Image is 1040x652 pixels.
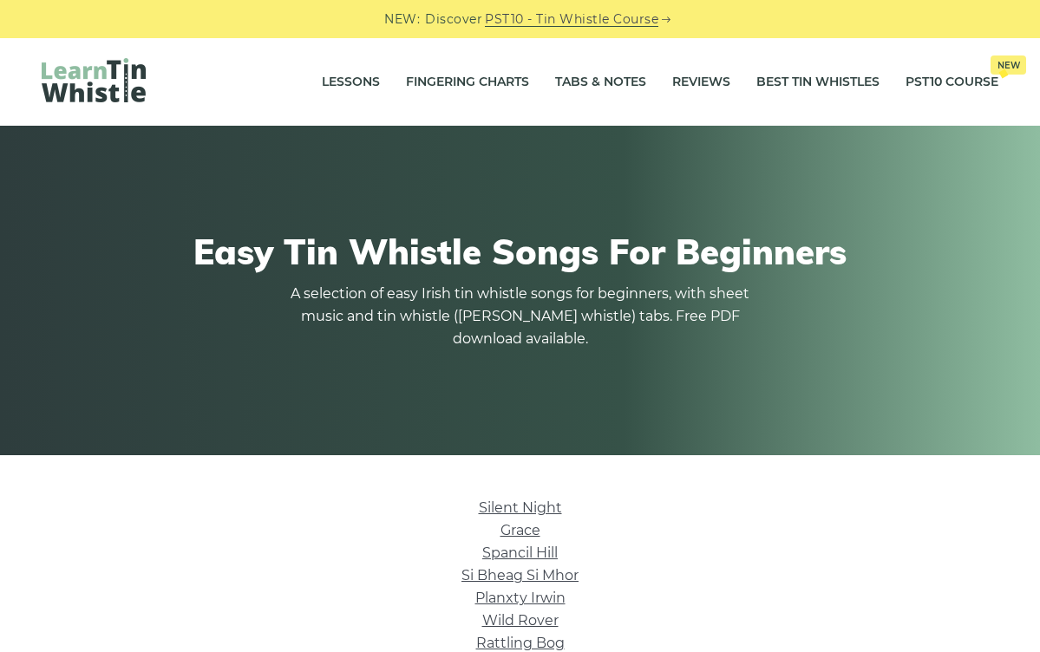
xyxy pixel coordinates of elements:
a: Lessons [322,61,380,104]
span: New [991,55,1026,75]
a: Wild Rover [482,612,559,629]
a: Tabs & Notes [555,61,646,104]
a: Grace [500,522,540,538]
a: Spancil Hill [482,544,558,561]
a: Silent Night [479,499,562,516]
p: A selection of easy Irish tin whistle songs for beginners, with sheet music and tin whistle ([PER... [286,283,755,350]
a: Reviews [672,61,730,104]
a: Fingering Charts [406,61,529,104]
a: Planxty Irwin [475,590,566,606]
a: Rattling Bog [476,635,565,651]
a: Si­ Bheag Si­ Mhor [461,567,579,584]
a: Best Tin Whistles [756,61,880,104]
a: PST10 CourseNew [906,61,998,104]
img: LearnTinWhistle.com [42,58,146,102]
h1: Easy Tin Whistle Songs For Beginners [50,231,990,272]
